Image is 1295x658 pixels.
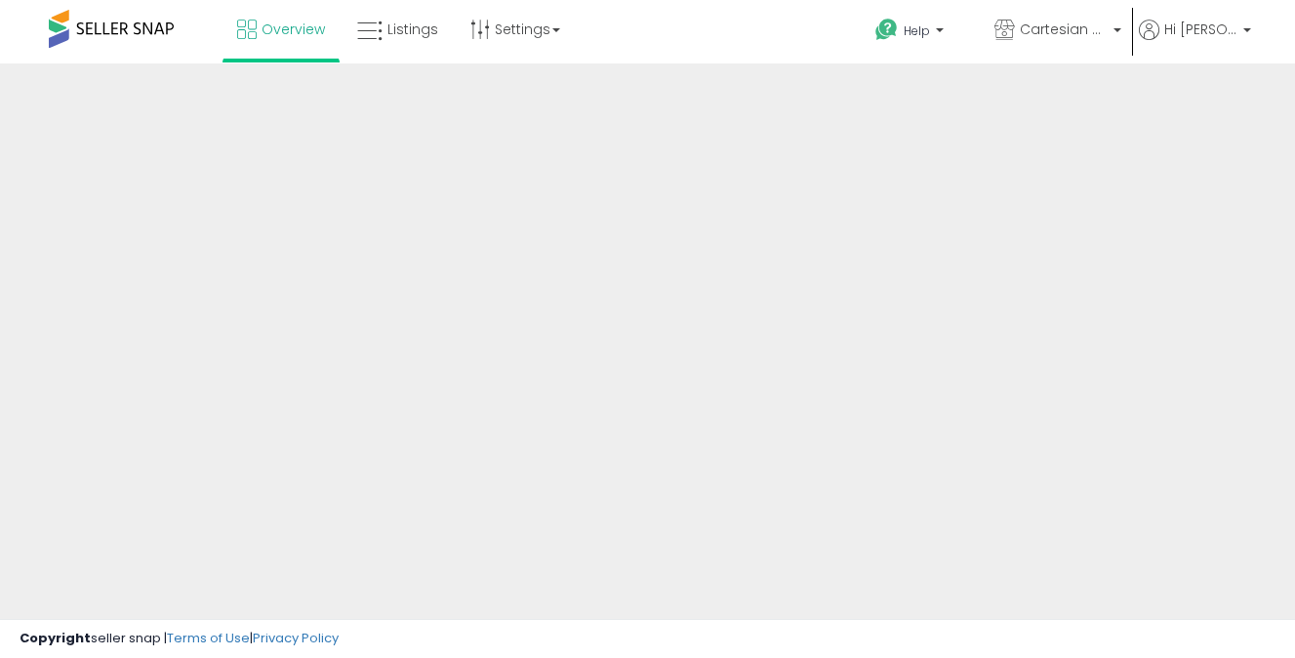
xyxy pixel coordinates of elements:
a: Terms of Use [167,629,250,647]
span: Listings [387,20,438,39]
a: Help [860,3,977,63]
a: Hi [PERSON_NAME] [1139,20,1251,63]
a: Privacy Policy [253,629,339,647]
div: seller snap | | [20,630,339,648]
span: Cartesian Partners LLC [1020,20,1108,39]
span: Hi [PERSON_NAME] [1164,20,1237,39]
i: Get Help [874,18,899,42]
span: Overview [262,20,325,39]
strong: Copyright [20,629,91,647]
span: Help [904,22,930,39]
